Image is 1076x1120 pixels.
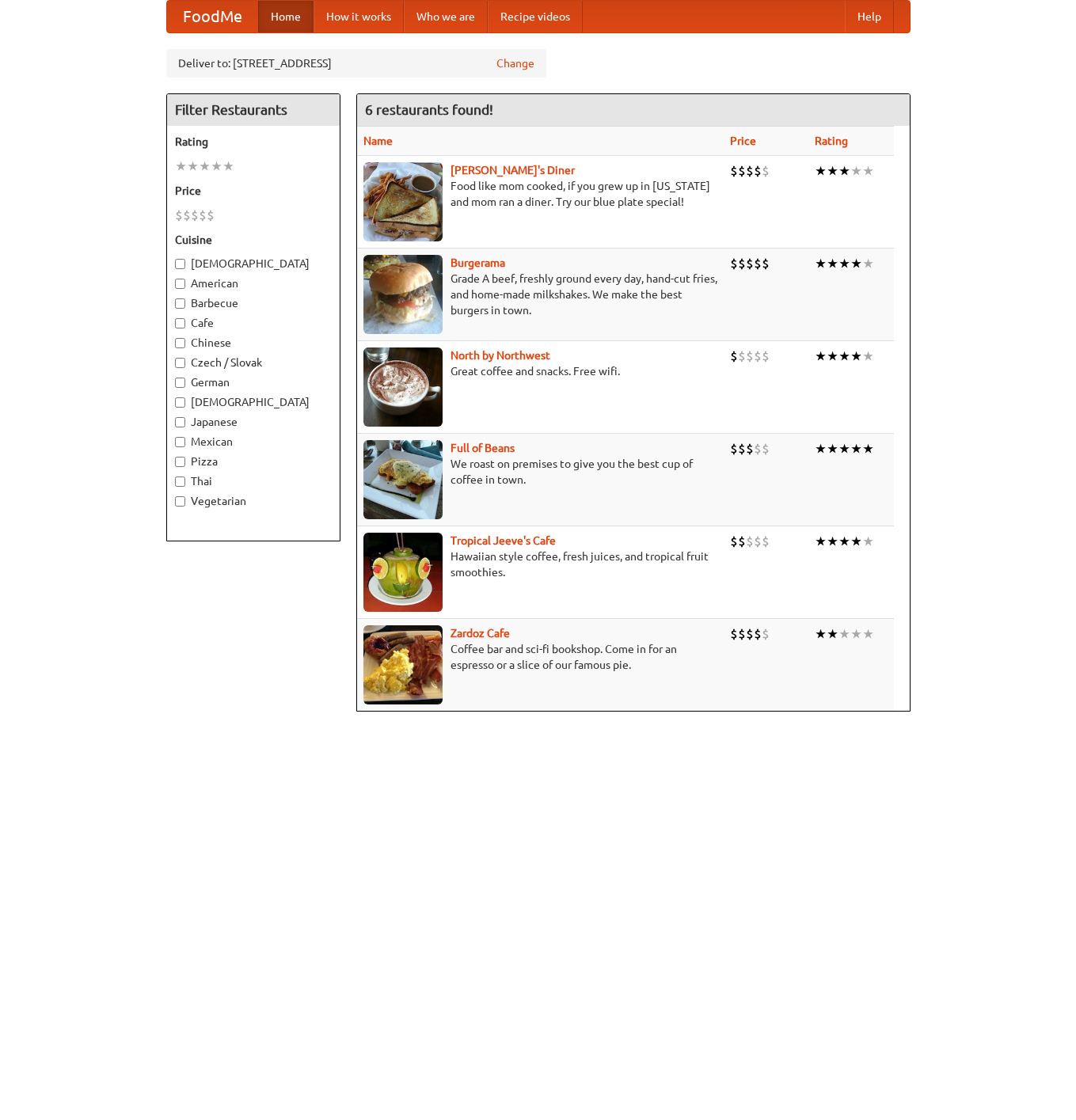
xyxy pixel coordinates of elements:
[815,625,827,643] li: ★
[175,275,332,291] label: American
[862,255,874,272] li: ★
[175,338,185,348] input: Chinese
[746,162,754,180] li: $
[746,533,754,550] li: $
[175,207,183,224] li: $
[762,162,770,180] li: $
[738,162,746,180] li: $
[862,533,874,550] li: ★
[175,457,185,467] input: Pizza
[746,440,754,457] li: $
[730,625,738,643] li: $
[746,625,754,643] li: $
[862,625,874,643] li: ★
[845,1,894,32] a: Help
[363,271,717,318] p: Grade A beef, freshly ground every day, hand-cut fries, and home-made milkshakes. We make the bes...
[363,135,393,147] a: Name
[175,476,185,487] input: Thai
[762,440,770,457] li: $
[222,158,234,175] li: ★
[175,315,332,331] label: Cafe
[451,442,515,454] a: Full of Beans
[363,549,717,580] p: Hawaiian style coffee, fresh juices, and tropical fruit smoothies.
[167,1,258,32] a: FoodMe
[363,625,443,704] img: zardoz.jpg
[730,162,738,180] li: $
[815,347,827,365] li: ★
[175,358,185,368] input: Czech / Slovak
[451,627,510,640] a: Zardoz Cafe
[167,94,340,126] h4: Filter Restaurants
[175,298,185,309] input: Barbecue
[175,318,185,328] input: Cafe
[175,355,332,370] label: Czech / Slovak
[827,255,838,272] li: ★
[175,397,185,408] input: [DEMOGRAPHIC_DATA]
[815,255,827,272] li: ★
[451,534,556,547] a: Tropical Jeeve's Cafe
[211,158,222,175] li: ★
[762,625,770,643] li: $
[363,178,717,210] p: Food like mom cooked, if you grew up in [US_STATE] and mom ran a diner. Try our blue plate special!
[451,256,505,269] a: Burgerama
[363,363,717,379] p: Great coffee and snacks. Free wifi.
[738,347,746,365] li: $
[451,349,550,362] a: North by Northwest
[746,255,754,272] li: $
[738,533,746,550] li: $
[175,335,332,351] label: Chinese
[175,256,332,271] label: [DEMOGRAPHIC_DATA]
[827,162,838,180] li: ★
[862,440,874,457] li: ★
[175,158,187,175] li: ★
[730,440,738,457] li: $
[191,207,199,224] li: $
[199,158,211,175] li: ★
[175,374,332,390] label: German
[175,473,332,489] label: Thai
[363,641,717,673] p: Coffee bar and sci-fi bookshop. Come in for an espresso or a slice of our famous pie.
[175,417,185,427] input: Japanese
[187,158,199,175] li: ★
[730,533,738,550] li: $
[838,533,850,550] li: ★
[451,164,575,177] a: [PERSON_NAME]'s Diner
[827,533,838,550] li: ★
[404,1,488,32] a: Who we are
[363,456,717,488] p: We roast on premises to give you the best cup of coffee in town.
[496,55,534,71] a: Change
[488,1,583,32] a: Recipe videos
[815,162,827,180] li: ★
[363,533,443,612] img: jeeves.jpg
[365,102,493,117] ng-pluralize: 6 restaurants found!
[363,347,443,427] img: north.jpg
[754,625,762,643] li: $
[838,162,850,180] li: ★
[175,394,332,410] label: [DEMOGRAPHIC_DATA]
[207,207,215,224] li: $
[827,440,838,457] li: ★
[850,533,862,550] li: ★
[827,347,838,365] li: ★
[175,414,332,430] label: Japanese
[850,625,862,643] li: ★
[175,493,332,509] label: Vegetarian
[838,255,850,272] li: ★
[762,533,770,550] li: $
[815,440,827,457] li: ★
[175,183,332,199] h5: Price
[175,295,332,311] label: Barbecue
[862,347,874,365] li: ★
[175,259,185,269] input: [DEMOGRAPHIC_DATA]
[183,207,191,224] li: $
[175,496,185,507] input: Vegetarian
[862,162,874,180] li: ★
[738,440,746,457] li: $
[175,437,185,447] input: Mexican
[838,440,850,457] li: ★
